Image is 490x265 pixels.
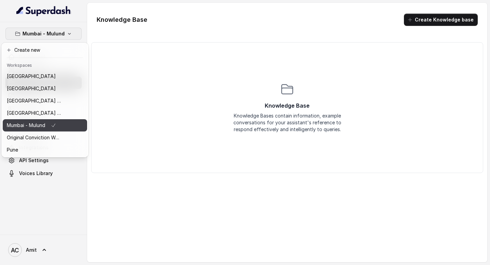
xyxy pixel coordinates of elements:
p: Original Conviction Workspace [7,134,61,142]
header: Workspaces [3,59,87,70]
button: Mumbai - Mulund [5,28,82,40]
p: [GEOGRAPHIC_DATA] [7,84,56,93]
p: [GEOGRAPHIC_DATA] [7,72,56,80]
p: ⁠⁠[GEOGRAPHIC_DATA] - Ijmima - [GEOGRAPHIC_DATA] [7,97,61,105]
p: Mumbai - Mulund [7,121,45,129]
p: Pune [7,146,18,154]
p: Mumbai - Mulund [22,30,65,38]
div: Mumbai - Mulund [1,43,88,157]
button: Create new [3,44,87,56]
p: [GEOGRAPHIC_DATA] - [GEOGRAPHIC_DATA] - [GEOGRAPHIC_DATA] [7,109,61,117]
